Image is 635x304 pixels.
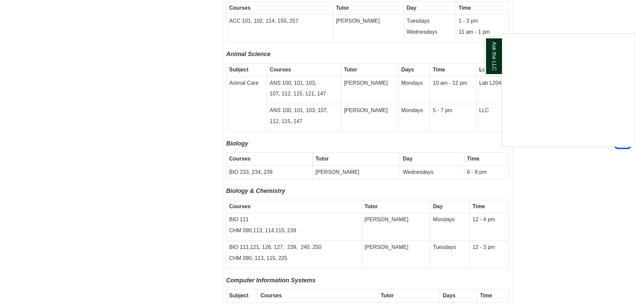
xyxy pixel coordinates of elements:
td: LLC [476,104,509,132]
b: Days [443,293,455,298]
strong: Tutor [365,204,378,209]
strong: Courses [229,156,251,162]
td: 12 - 4 pm [470,213,509,241]
td: [PERSON_NAME] [341,76,398,104]
b: Location [479,67,502,72]
strong: Tutor [381,293,394,298]
td: Wednesdays [400,166,464,179]
p: Tuesdays [407,17,453,25]
td: BIO 233, 234, 239 [226,166,313,179]
p: Lab L204 [479,79,506,87]
strong: Courses [229,204,251,209]
i: Computer Information Systems [226,277,316,284]
div: Ask the LLC [502,33,635,147]
strong: Day [407,5,416,11]
td: Tuesdays [430,241,470,269]
p: CHM 090, 113, 115, 225 [229,255,359,262]
strong: Time [473,204,485,209]
td: Mondays [398,104,430,132]
font: Biology [226,140,248,147]
strong: Time [459,5,471,11]
td: Mondays [430,213,470,241]
iframe: Chat Widget [502,34,635,146]
strong: Day [403,156,412,162]
strong: Time [433,67,445,72]
p: BIO 111 [229,216,359,224]
p: Wednesdays [407,28,453,36]
a: Ask the LLC [485,37,502,75]
b: Days [401,67,414,72]
p: CHM 090,113, 114,115, 239 [229,227,359,235]
p: ANS 100, 101, 103, [270,79,338,87]
td: [PERSON_NAME] [362,213,430,241]
strong: Time [480,293,492,298]
strong: Subject [229,293,249,298]
strong: Tutor [336,5,349,11]
td: Animal Care [226,76,267,131]
p: 107, 112, 115, 121, 147 [270,90,338,98]
font: Biology & Chemistry [226,188,285,194]
td: [PERSON_NAME] [313,166,400,179]
td: Mondays [398,76,430,104]
strong: Courses [270,67,291,72]
p: ANS 100, 101, 103, 107, [270,107,338,114]
p: 11 am - 1 pm [459,28,506,36]
p: 112, 115, 147 [270,118,338,125]
td: ACC 101, 102, 114, 150, 257 [226,15,333,42]
td: 10 am - 12 pm [430,76,476,104]
td: 12 - 3 pm [470,241,509,269]
strong: Day [433,204,443,209]
strong: Tutor [344,67,357,72]
strong: Tutor [315,156,329,162]
strong: Subject [229,67,249,72]
td: [PERSON_NAME] [333,15,404,42]
p: 1 - 3 pm [459,17,506,25]
i: Animal Science [226,51,271,57]
p: BIO 111,121, 126, 127, 239, 240, 250 [229,244,359,251]
td: 5 - 7 pm [430,104,476,132]
strong: Courses [229,5,251,11]
td: 6 - 8 pm [464,166,509,179]
td: [PERSON_NAME] [341,104,398,132]
strong: Time [467,156,479,162]
td: [PERSON_NAME] [362,241,430,269]
strong: Courses [260,293,282,298]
